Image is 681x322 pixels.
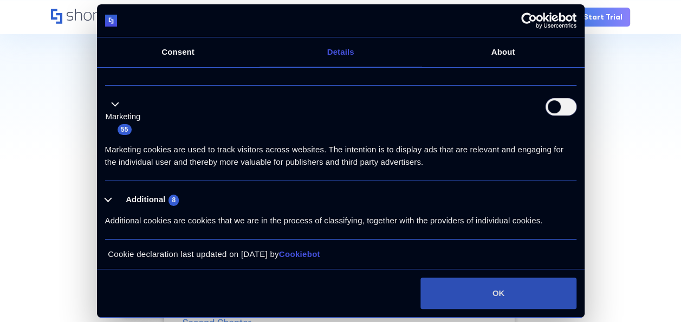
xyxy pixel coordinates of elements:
[106,111,141,123] label: Marketing
[105,193,186,207] button: Additional (8)
[100,248,581,269] div: Cookie declaration last updated on [DATE] by
[51,9,139,25] a: Home
[627,270,681,322] iframe: Chat Widget
[279,249,320,259] a: Cookiebot
[105,15,118,27] img: logo
[105,145,563,166] span: Marketing cookies are used to track visitors across websites. The intention is to display ads tha...
[420,278,576,309] button: OK
[97,37,260,67] a: Consent
[168,195,179,205] span: 8
[105,216,543,225] span: Additional cookies are cookies that we are in the process of classifying, together with the provi...
[422,37,585,67] a: About
[482,12,576,29] a: Usercentrics Cookiebot - opens in a new window
[118,124,132,135] span: 55
[260,37,422,67] a: Details
[576,8,630,27] a: Start Trial
[105,98,147,136] button: Marketing (55)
